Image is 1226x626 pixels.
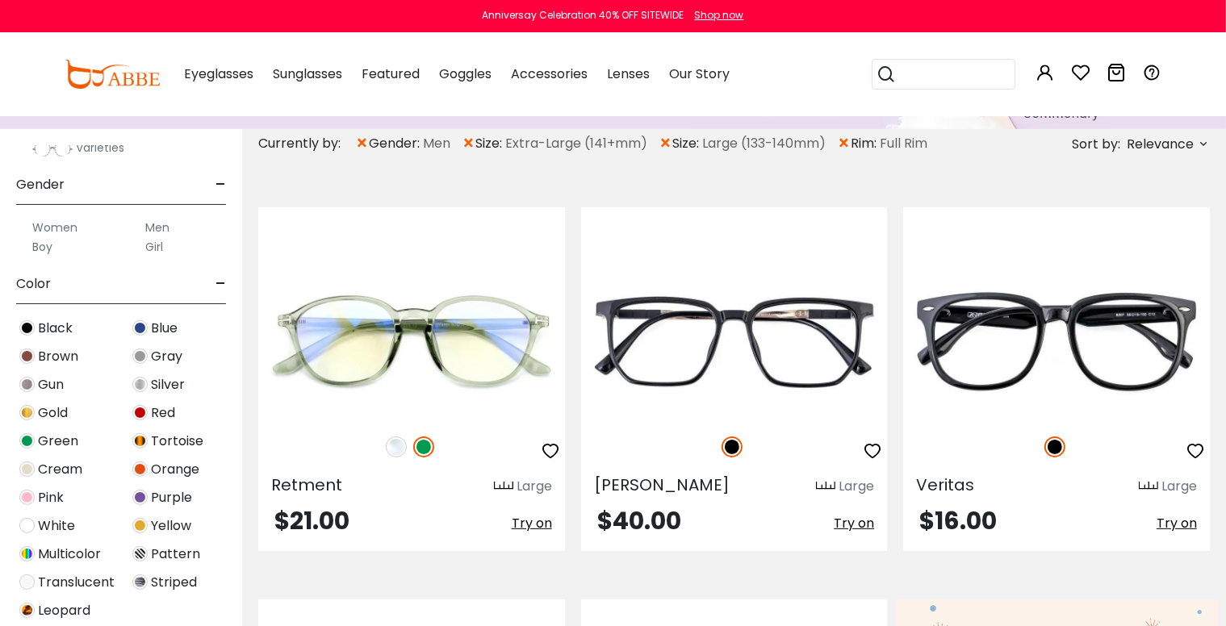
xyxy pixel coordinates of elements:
span: $40.00 [597,503,681,538]
span: Try on [834,514,874,532]
span: Multicolor [38,545,101,564]
img: Purple [132,490,148,505]
div: Shop now [695,8,744,23]
span: - [215,165,226,204]
span: Varieties [76,140,124,156]
span: Gun [38,375,64,394]
span: Sunglasses [273,65,342,83]
span: Accessories [511,65,588,83]
div: Large [839,477,874,496]
button: Try on [1157,509,1197,538]
span: Leopard [38,601,90,620]
label: Men [145,218,169,237]
span: rim: [851,134,880,153]
span: Lenses [607,65,650,83]
img: size ruler [816,481,835,493]
img: Black Veritas - TR ,Universal Bridge Fit [903,265,1210,419]
span: Goggles [439,65,492,83]
span: Eyeglasses [184,65,253,83]
img: Pink [19,490,35,505]
img: Cream [19,461,35,477]
img: Orange [132,461,148,477]
img: Multicolor [19,546,35,561]
img: Silver [132,377,148,392]
span: × [355,129,369,158]
div: Currently by: [258,129,355,158]
span: White [38,516,75,536]
span: Tortoise [151,432,203,451]
img: size ruler [494,481,513,493]
span: Color [16,265,51,303]
label: Women [32,218,77,237]
span: Purple [151,488,192,507]
img: Pattern [132,546,148,561]
span: Gray [151,347,182,366]
span: Brown [38,347,78,366]
img: Blue [132,320,148,336]
img: Red [132,405,148,420]
img: Black [19,320,35,336]
div: Large [1161,477,1197,496]
span: × [462,129,475,158]
img: Black [1044,436,1065,457]
img: Clear [386,436,407,457]
img: Leopard [19,603,35,618]
span: Red [151,403,175,423]
span: size: [672,134,702,153]
img: Black Garth - Titanium,TR ,Universal Bridge Fit [581,265,888,419]
img: size ruler [1139,481,1158,493]
span: Try on [512,514,552,532]
img: Brown [19,348,35,364]
img: Translucent [19,574,35,590]
img: abbeglasses.com [65,60,160,89]
span: Men [423,134,450,153]
span: Gold [38,403,68,423]
img: Green [413,436,434,457]
img: Yellow [132,518,148,533]
img: Gold [19,405,35,420]
span: Try on [1157,514,1197,532]
span: Green [38,432,78,451]
span: Full Rim [880,134,927,153]
span: - [215,265,226,303]
span: × [659,129,672,158]
span: Extra-Large (141+mm) [505,134,647,153]
span: × [837,129,851,158]
img: Green Retment - TR ,Universal Bridge Fit [258,265,565,419]
img: Striped [132,574,148,590]
span: Pink [38,488,64,507]
span: Orange [151,460,199,479]
img: Gray [132,348,148,364]
span: Yellow [151,516,191,536]
span: Our Story [669,65,730,83]
span: gender: [369,134,423,153]
img: Green [19,433,35,449]
label: Girl [145,237,163,257]
img: Gun [19,377,35,392]
img: Black [722,436,743,457]
div: Anniversay Celebration 40% OFF SITEWIDE [483,8,684,23]
button: Try on [512,509,552,538]
img: Tortoise [132,433,148,449]
span: Featured [362,65,420,83]
a: Shop now [687,8,744,22]
span: $16.00 [919,503,997,538]
span: Veritas [916,474,974,496]
div: Large [517,477,552,496]
span: Relevance [1127,130,1194,159]
span: $21.00 [274,503,349,538]
span: Silver [151,375,185,394]
span: Sort by: [1072,135,1120,153]
span: Black [38,319,73,338]
span: Gender [16,165,65,204]
span: Cream [38,460,82,479]
img: Varieties.png [32,140,73,157]
button: Try on [834,509,874,538]
span: size: [475,134,505,153]
span: [PERSON_NAME] [594,474,730,496]
label: Boy [32,237,52,257]
span: Striped [151,573,197,592]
